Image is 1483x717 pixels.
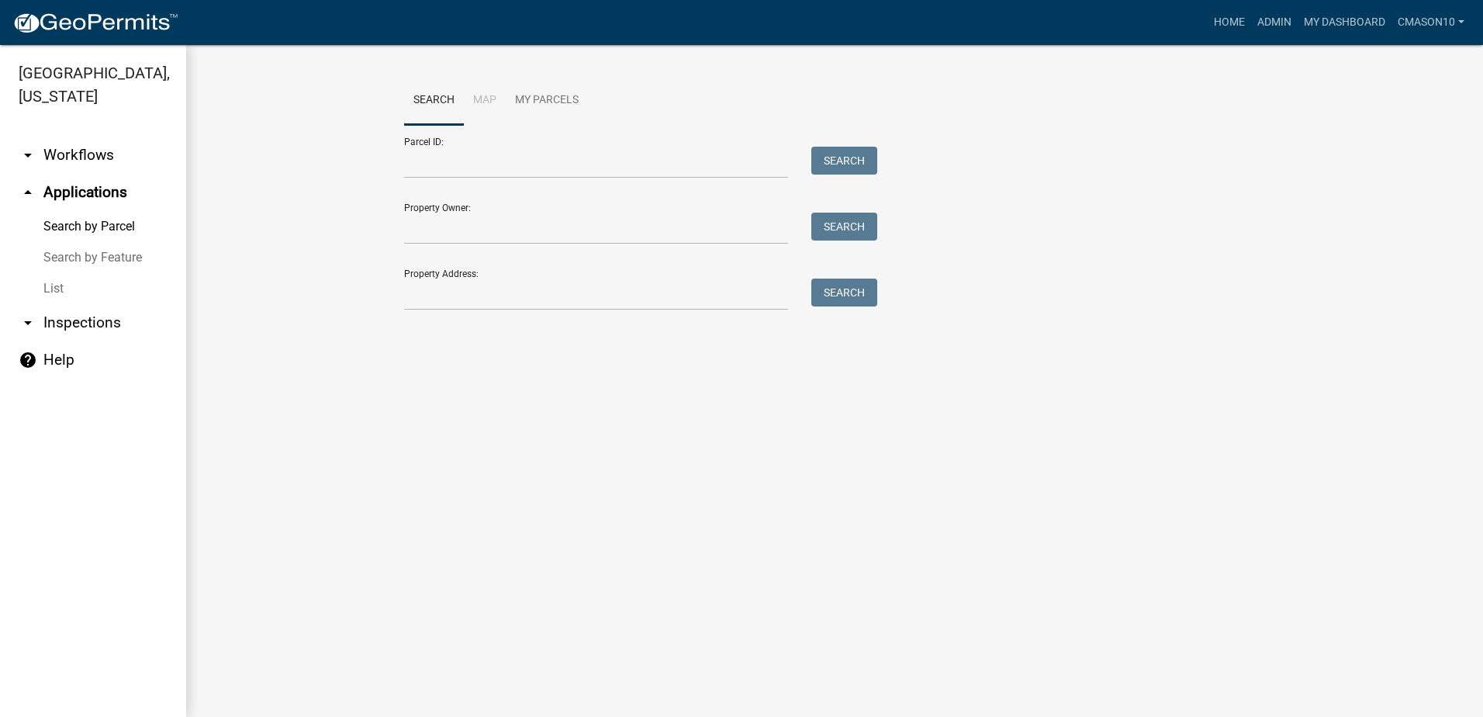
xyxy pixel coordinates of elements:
[1251,8,1298,37] a: Admin
[19,351,37,369] i: help
[404,76,464,126] a: Search
[811,213,877,241] button: Search
[1391,8,1471,37] a: cmason10
[811,147,877,175] button: Search
[506,76,588,126] a: My Parcels
[19,313,37,332] i: arrow_drop_down
[1298,8,1391,37] a: My Dashboard
[19,183,37,202] i: arrow_drop_up
[19,146,37,165] i: arrow_drop_down
[811,279,877,307] button: Search
[1208,8,1251,37] a: Home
